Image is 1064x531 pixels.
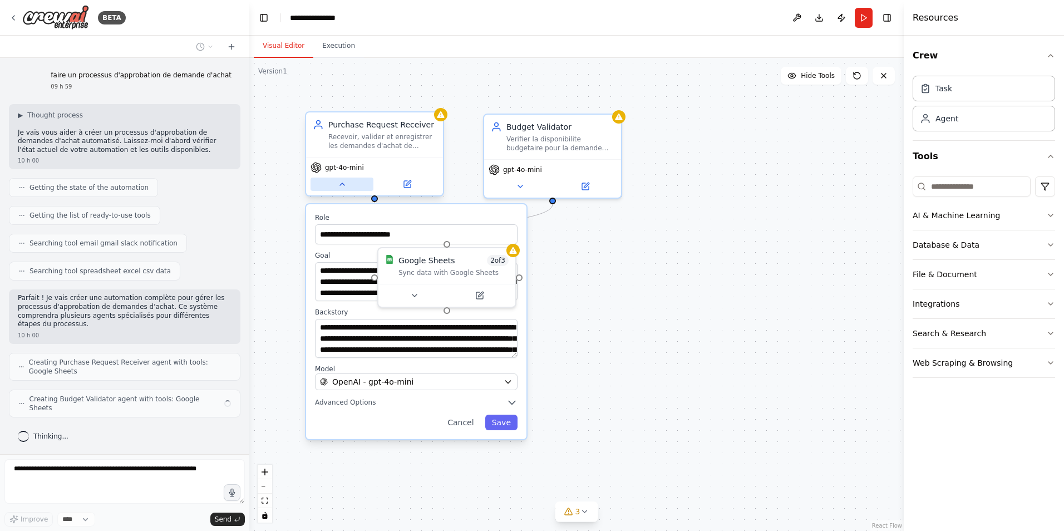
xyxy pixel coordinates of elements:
[51,82,231,91] div: 09 h 59
[506,121,614,132] div: Budget Validator
[258,67,287,76] div: Version 1
[872,523,902,529] a: React Flow attribution
[224,484,240,501] button: Click to speak your automation idea
[18,294,231,328] p: Parfait ! Je vais créer une automation complète pour gérer les processus d'approbation de demande...
[258,465,272,523] div: React Flow controls
[485,415,518,430] button: Save
[18,111,83,120] button: ▶Thought process
[315,213,518,222] label: Role
[913,289,1055,318] button: Integrations
[376,178,439,191] button: Open in side panel
[487,255,509,266] span: Number of enabled actions
[29,395,218,412] span: Creating Budget Validator agent with tools: Google Sheets
[555,501,598,522] button: 3
[575,506,580,517] span: 3
[377,247,516,308] div: Google SheetsGoogle Sheets2of3Sync data with Google Sheets
[256,10,272,26] button: Hide left sidebar
[29,211,151,220] span: Getting the list of ready-to-use tools
[29,267,171,276] span: Searching tool spreadsheet excel csv data
[913,172,1055,387] div: Tools
[448,289,511,302] button: Open in side panel
[913,71,1055,140] div: Crew
[441,204,558,241] g: Edge from 2bf17932-1c60-40f1-b526-7fea89632659 to fd2aeab0-1a19-42f9-98cc-2d490e31f112
[315,365,518,373] label: Model
[503,165,542,174] span: gpt-4o-mini
[18,331,231,340] div: 10 h 00
[369,202,452,241] g: Edge from f589a79c-6188-4c90-81d6-973686728209 to fd2aeab0-1a19-42f9-98cc-2d490e31f112
[258,508,272,523] button: toggle interactivity
[315,398,376,407] span: Advanced Options
[18,129,231,155] p: Je vais vous aider à créer un processus d'approbation de demandes d'achat automatisé. Laissez-moi...
[305,114,444,199] div: Purchase Request ReceiverRecevoir, valider et enregistrer les demandes d'achat de {demandeur} pou...
[801,71,835,80] span: Hide Tools
[935,83,952,94] div: Task
[398,255,455,266] div: Google Sheets
[913,40,1055,71] button: Crew
[29,183,149,192] span: Getting the state of the automation
[781,67,841,85] button: Hide Tools
[215,515,231,524] span: Send
[328,119,436,130] div: Purchase Request Receiver
[315,373,518,390] button: OpenAI - gpt-4o-mini
[22,5,89,30] img: Logo
[29,239,178,248] span: Searching tool email gmail slack notification
[18,111,23,120] span: ▶
[913,260,1055,289] button: File & Document
[879,10,895,26] button: Hide right sidebar
[51,71,231,80] p: faire un processus d'approbation de demande d'achat
[27,111,83,120] span: Thought process
[913,201,1055,230] button: AI & Machine Learning
[441,415,480,430] button: Cancel
[506,135,614,153] div: Verifier la disponibilite budgetaire pour la demande d'achat de {montant} euros et valider la con...
[332,376,413,387] span: OpenAI - gpt-4o-mini
[554,180,617,193] button: Open in side panel
[258,465,272,479] button: zoom in
[313,35,364,58] button: Execution
[483,114,622,199] div: Budget ValidatorVerifier la disponibilite budgetaire pour la demande d'achat de {montant} euros e...
[258,479,272,494] button: zoom out
[325,163,364,172] span: gpt-4o-mini
[913,230,1055,259] button: Database & Data
[29,358,231,376] span: Creating Purchase Request Receiver agent with tools: Google Sheets
[4,512,53,527] button: Improve
[315,397,518,408] button: Advanced Options
[398,268,509,277] div: Sync data with Google Sheets
[913,11,958,24] h4: Resources
[210,513,245,526] button: Send
[21,515,48,524] span: Improve
[315,251,518,260] label: Goal
[18,156,231,165] div: 10 h 00
[935,113,958,124] div: Agent
[258,494,272,508] button: fit view
[913,141,1055,172] button: Tools
[223,40,240,53] button: Start a new chat
[385,255,394,264] img: Google Sheets
[913,319,1055,348] button: Search & Research
[254,35,313,58] button: Visual Editor
[290,12,346,23] nav: breadcrumb
[315,308,518,317] label: Backstory
[328,132,436,150] div: Recevoir, valider et enregistrer les demandes d'achat de {demandeur} pour {article} d'un montant ...
[98,11,126,24] div: BETA
[33,432,68,441] span: Thinking...
[913,348,1055,377] button: Web Scraping & Browsing
[191,40,218,53] button: Switch to previous chat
